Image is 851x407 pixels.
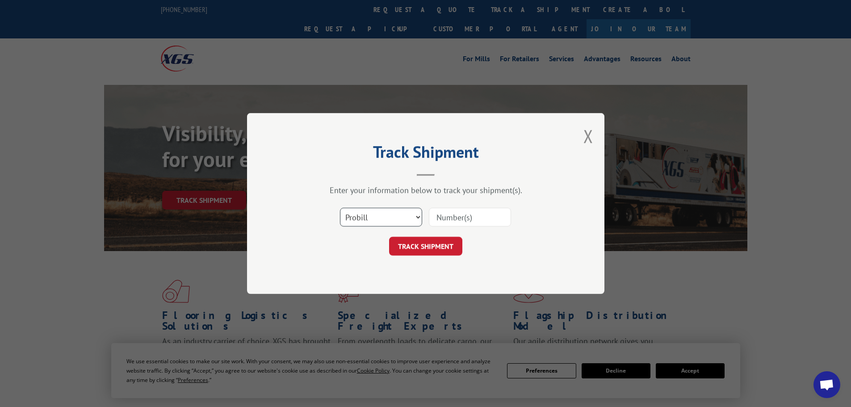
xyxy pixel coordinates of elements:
[429,208,511,227] input: Number(s)
[292,185,560,195] div: Enter your information below to track your shipment(s).
[389,237,462,256] button: TRACK SHIPMENT
[813,371,840,398] div: Open chat
[583,124,593,148] button: Close modal
[292,146,560,163] h2: Track Shipment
